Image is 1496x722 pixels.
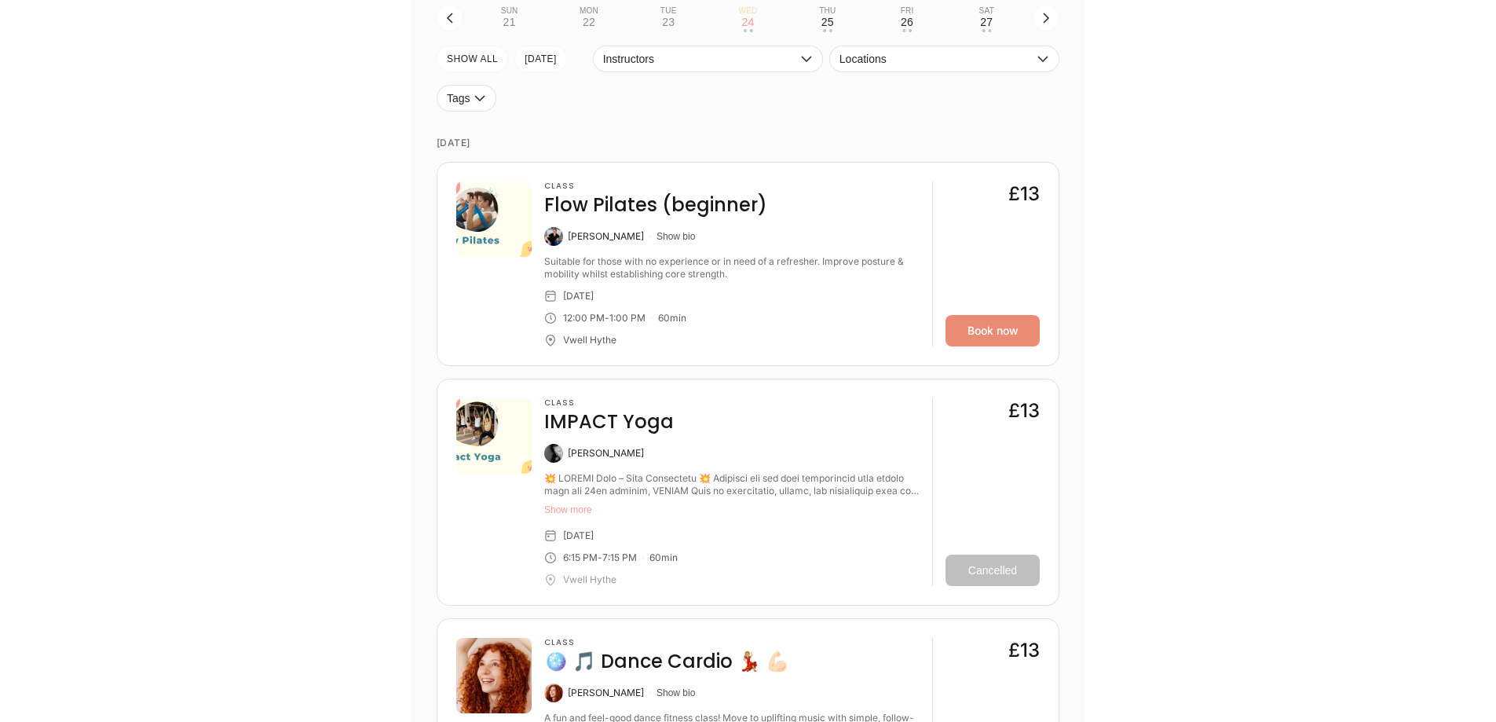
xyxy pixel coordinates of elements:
div: Mon [580,6,598,16]
div: Suitable for those with no experience or in need of a refresher. Improve posture & mobility whils... [544,255,920,280]
h3: Class [544,181,767,191]
button: Tags [437,85,496,112]
div: 23 [662,16,675,28]
div: Sun [501,6,518,16]
div: • • [743,29,752,32]
div: 26 [901,16,913,28]
img: Caitlin McCarthy [544,684,563,702]
img: Svenja O'Connor [544,227,563,246]
button: Instructors [593,46,823,72]
span: Locations [839,53,1033,65]
div: £13 [1008,638,1040,663]
img: aa553f9f-2931-4451-b727-72da8bd8ddcb.png [456,181,532,257]
div: Thu [819,6,836,16]
a: Book now [946,315,1040,346]
img: 157770-picture.jpg [456,638,532,713]
div: Vwell Hythe [563,334,616,346]
span: Tags [447,92,470,104]
button: Show bio [657,230,695,243]
div: 21 [503,16,516,28]
div: 60 min [649,552,678,564]
div: Tue [660,6,677,16]
span: Instructors [603,53,797,65]
h4: 🪩 🎵 Dance Cardio 💃🏼 💪🏻 [544,649,789,674]
div: 27 [980,16,993,28]
div: Vwell Hythe [563,574,616,586]
button: Show bio [657,687,695,699]
div: 💥 IMPACT Yoga – Yoga Reimagined 💥 Bringing all the best traditional yoga styles into the 21st cen... [544,472,920,497]
h4: Flow Pilates (beginner) [544,192,767,218]
div: [PERSON_NAME] [568,687,644,699]
div: 1:00 PM [609,312,646,324]
div: [PERSON_NAME] [568,230,644,243]
div: 7:15 PM [602,552,637,564]
div: - [605,312,609,324]
div: Fri [901,6,914,16]
button: Cancelled [946,555,1040,586]
div: 12:00 PM [563,312,605,324]
div: £13 [1008,398,1040,423]
div: £13 [1008,181,1040,207]
button: SHOW All [437,46,508,72]
div: • • [902,29,912,32]
h3: Class [544,638,789,647]
div: 60 min [658,312,686,324]
img: Rikii Brown [544,444,563,463]
div: • • [823,29,832,32]
div: Wed [738,6,757,16]
div: 6:15 PM [563,552,598,564]
time: [DATE] [437,124,1059,162]
button: [DATE] [514,46,567,72]
div: • • [982,29,991,32]
div: 22 [583,16,595,28]
div: [DATE] [563,530,594,542]
div: - [598,552,602,564]
div: Sat [979,6,994,16]
div: [PERSON_NAME] [568,447,644,460]
h3: Class [544,398,674,408]
div: 25 [821,16,834,28]
button: Locations [829,46,1059,72]
div: 24 [741,16,754,28]
img: 44cc3461-973b-410e-88a5-2edec3a281f6.png [456,398,532,474]
h4: IMPACT Yoga [544,409,674,434]
div: [DATE] [563,290,594,302]
button: Show more [544,504,920,516]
